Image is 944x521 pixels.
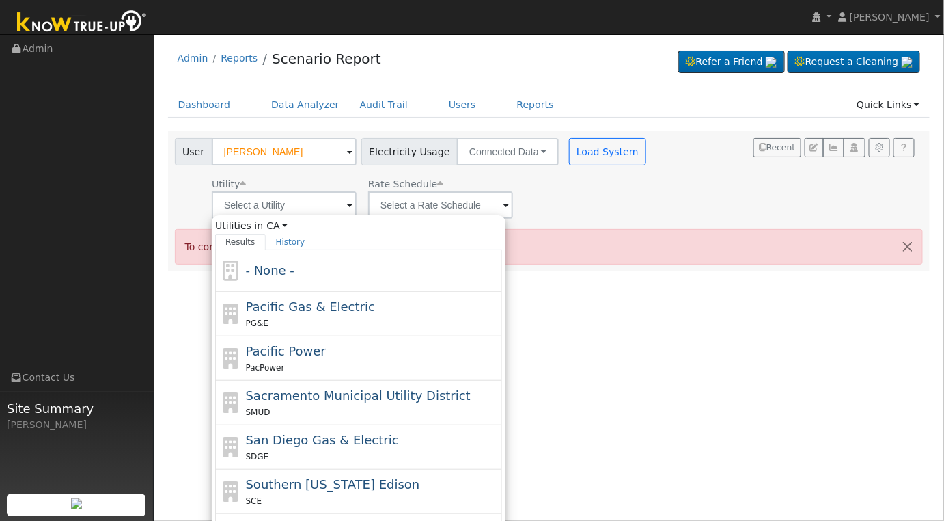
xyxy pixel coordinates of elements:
[805,138,824,157] button: Edit User
[844,138,865,157] button: Login As
[212,138,357,165] input: Select a User
[869,138,890,157] button: Settings
[507,92,564,118] a: Reports
[178,53,208,64] a: Admin
[350,92,418,118] a: Audit Trail
[361,138,458,165] span: Electricity Usage
[168,92,241,118] a: Dashboard
[10,8,154,38] img: Know True-Up
[7,399,146,418] span: Site Summary
[439,92,486,118] a: Users
[246,477,420,492] span: Southern [US_STATE] Edison
[246,344,326,358] span: Pacific Power
[266,234,316,250] a: History
[246,408,270,417] span: SMUD
[246,319,268,328] span: PG&E
[246,388,471,403] span: Sacramento Municipal Utility District
[246,363,285,373] span: PacPower
[457,138,559,165] button: Connected Data
[246,299,375,314] span: Pacific Gas & Electric
[246,263,294,278] span: - None -
[175,138,212,165] span: User
[850,12,930,23] span: [PERSON_NAME]
[221,53,258,64] a: Reports
[753,138,801,157] button: Recent
[569,138,647,165] button: Load System
[261,92,350,118] a: Data Analyzer
[185,241,438,252] span: To connect your utility provider, click "Connect Now"
[246,496,262,506] span: SCE
[71,498,82,509] img: retrieve
[678,51,785,74] a: Refer a Friend
[272,51,381,67] a: Scenario Report
[823,138,844,157] button: Multi-Series Graph
[215,234,266,250] a: Results
[246,433,399,447] span: San Diego Gas & Electric
[246,452,269,462] span: SDGE
[7,418,146,432] div: [PERSON_NAME]
[368,191,513,219] input: Select a Rate Schedule
[766,57,777,68] img: retrieve
[368,178,443,189] span: Alias: None
[215,219,502,233] span: Utilities in
[902,57,913,68] img: retrieve
[266,219,288,233] a: CA
[893,138,915,157] a: Help Link
[788,51,920,74] a: Request a Cleaning
[846,92,930,118] a: Quick Links
[212,177,357,191] div: Utility
[212,191,357,219] input: Select a Utility
[893,230,922,263] button: Close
